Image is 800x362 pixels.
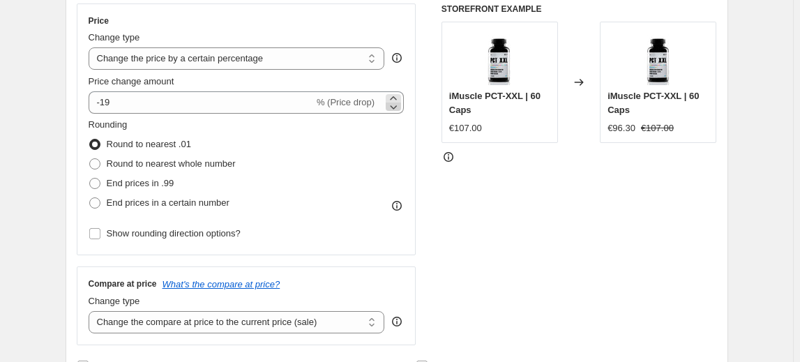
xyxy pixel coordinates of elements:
input: -15 [89,91,314,114]
span: Change type [89,32,140,43]
span: Round to nearest .01 [107,139,191,149]
div: €107.00 [449,121,482,135]
span: % (Price drop) [317,97,375,107]
div: help [390,315,404,329]
button: What's the compare at price? [163,279,280,289]
h6: STOREFRONT EXAMPLE [441,3,717,15]
span: End prices in .99 [107,178,174,188]
span: End prices in a certain number [107,197,229,208]
span: Show rounding direction options? [107,228,241,239]
span: Rounding [89,119,128,130]
span: Change type [89,296,140,306]
h3: Compare at price [89,278,157,289]
div: €96.30 [607,121,635,135]
span: iMuscle PCT-XXL | 60 Caps [607,91,699,115]
strike: €107.00 [641,121,674,135]
img: PCTXXL_80x.jpg [631,29,686,85]
span: Price change amount [89,76,174,86]
span: iMuscle PCT-XXL | 60 Caps [449,91,541,115]
img: PCTXXL_80x.jpg [471,29,527,85]
div: help [390,51,404,65]
h3: Price [89,15,109,27]
span: Round to nearest whole number [107,158,236,169]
